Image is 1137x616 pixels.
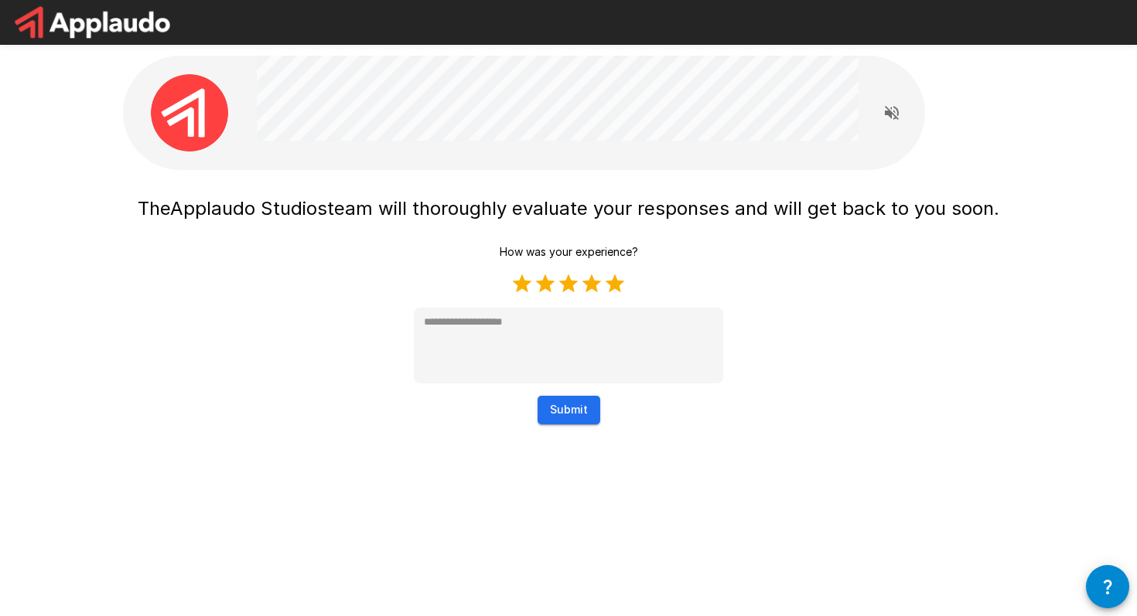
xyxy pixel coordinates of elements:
[327,197,999,220] span: team will thoroughly evaluate your responses and will get back to you soon.
[138,197,170,220] span: The
[876,97,907,128] button: Read questions aloud
[500,244,638,260] p: How was your experience?
[151,74,228,151] img: applaudo_avatar.png
[170,197,327,220] span: Applaudo Studios
[538,396,600,424] button: Submit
